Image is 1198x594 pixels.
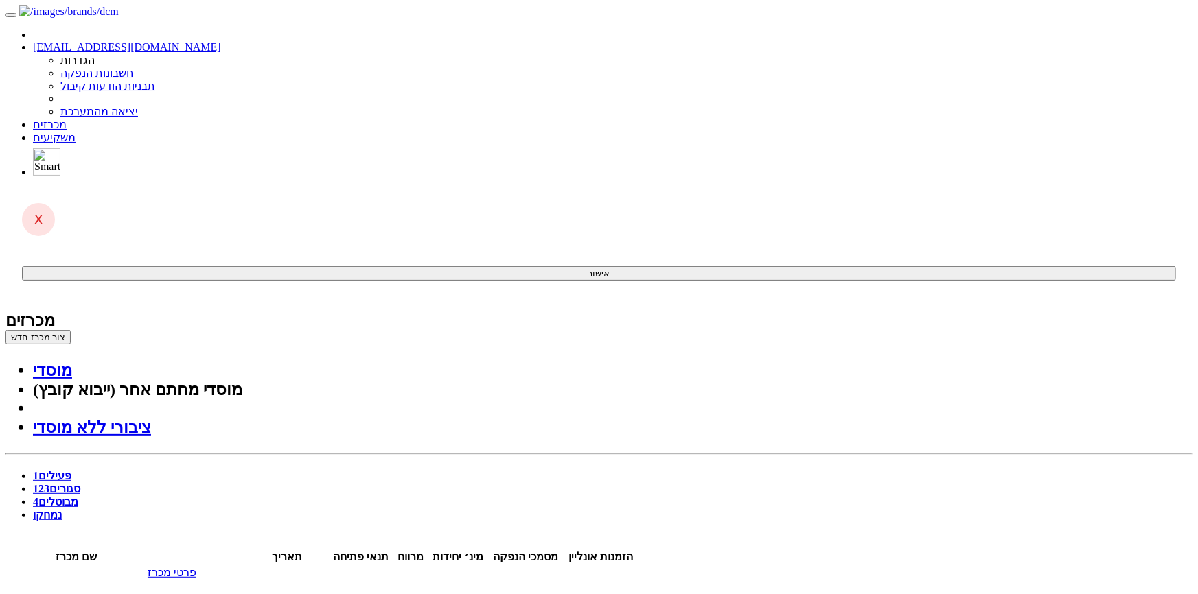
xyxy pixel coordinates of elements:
span: 123 [33,483,49,495]
th: תנאי פתיחה : activate to sort column ascending [329,549,393,564]
span: 1 [33,470,38,482]
a: פרטי מכרז [148,567,196,578]
button: צור מכרז חדש [5,330,71,344]
a: [EMAIL_ADDRESS][DOMAIN_NAME] [33,41,221,53]
p: שם מלא של המשקיע המסווג: [14,270,82,312]
div: מכרזים [5,311,1193,330]
a: מוסדי [33,361,72,379]
th: מינ׳ יחידות : activate to sort column ascending [428,549,487,564]
a: משקיעים [33,132,76,143]
a: מבוטלים [33,496,78,508]
img: /images/brands/dcm [19,5,119,18]
button: אישור [22,266,1176,281]
span: פרטי הצעה שומר מקום widget [28,14,82,28]
span: 4 [33,496,38,508]
span: שם חברה שומר מקום widget [14,49,82,92]
a: חשבונות הנפקה [60,67,133,79]
span: [[שם חברה]] [26,49,82,91]
th: מסמכי הנפקה : activate to sort column ascending [489,549,562,564]
th: שם מכרז : activate to sort column ascending [7,549,146,564]
th: מרווח : activate to sort column ascending [395,549,427,564]
a: ציבורי ללא מוסדי [33,418,151,436]
a: תבניות הודעות קיבול [60,80,155,92]
a: יציאה מהמערכת [60,106,138,117]
a: נמחקו [33,509,62,521]
th: הזמנות אונליין : activate to sort column ascending [564,549,638,564]
a: סגורים [33,483,80,495]
span: [[פרטי הצעה]] [28,15,82,25]
a: מוסדי מחתם אחר (ייבוא קובץ) [33,381,242,399]
li: הגדרות [60,54,1193,67]
img: SmartBull Logo [33,148,60,176]
th: תאריך : activate to sort column ascending [246,549,327,564]
strong: טופס הזמנה במכרז למשקיעים מסווגים [22,169,82,248]
span: X [34,211,43,228]
a: מכרזים [33,119,67,130]
a: פעילים [33,470,71,482]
